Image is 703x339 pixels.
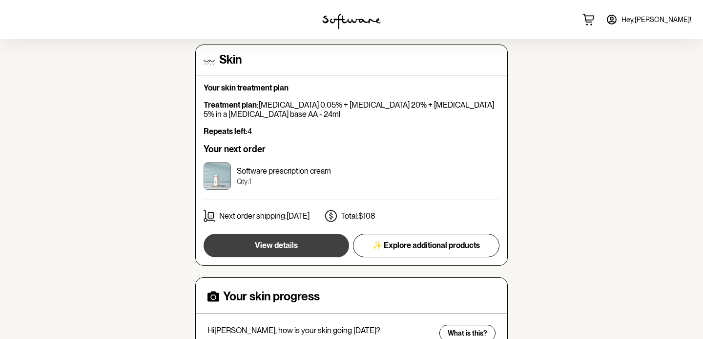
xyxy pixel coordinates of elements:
p: 4 [204,127,499,136]
strong: Treatment plan: [204,100,259,110]
p: Hi [PERSON_NAME] , how is your skin going [DATE]? [207,326,433,335]
a: Hey,[PERSON_NAME]! [600,8,697,31]
span: View details [255,241,298,250]
span: What is this? [448,329,487,338]
img: software logo [322,14,381,29]
h6: Your next order [204,144,499,155]
span: Hey, [PERSON_NAME] ! [621,16,691,24]
h4: Your skin progress [223,290,320,304]
strong: Repeats left: [204,127,248,136]
button: View details [204,234,349,257]
p: [MEDICAL_DATA] 0.05% + [MEDICAL_DATA] 20% + [MEDICAL_DATA] 5% in a [MEDICAL_DATA] base AA - 24ml [204,100,499,119]
p: Total: $108 [341,211,375,221]
p: Software prescription cream [237,166,331,176]
span: ✨ Explore additional products [372,241,480,250]
p: Next order shipping: [DATE] [219,211,310,221]
p: Your skin treatment plan [204,83,499,92]
button: ✨ Explore additional products [353,234,499,257]
p: Qty: 1 [237,178,331,186]
img: cktujd3cr00003e5xydhm4e2c.jpg [204,162,231,190]
h4: Skin [219,53,242,67]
